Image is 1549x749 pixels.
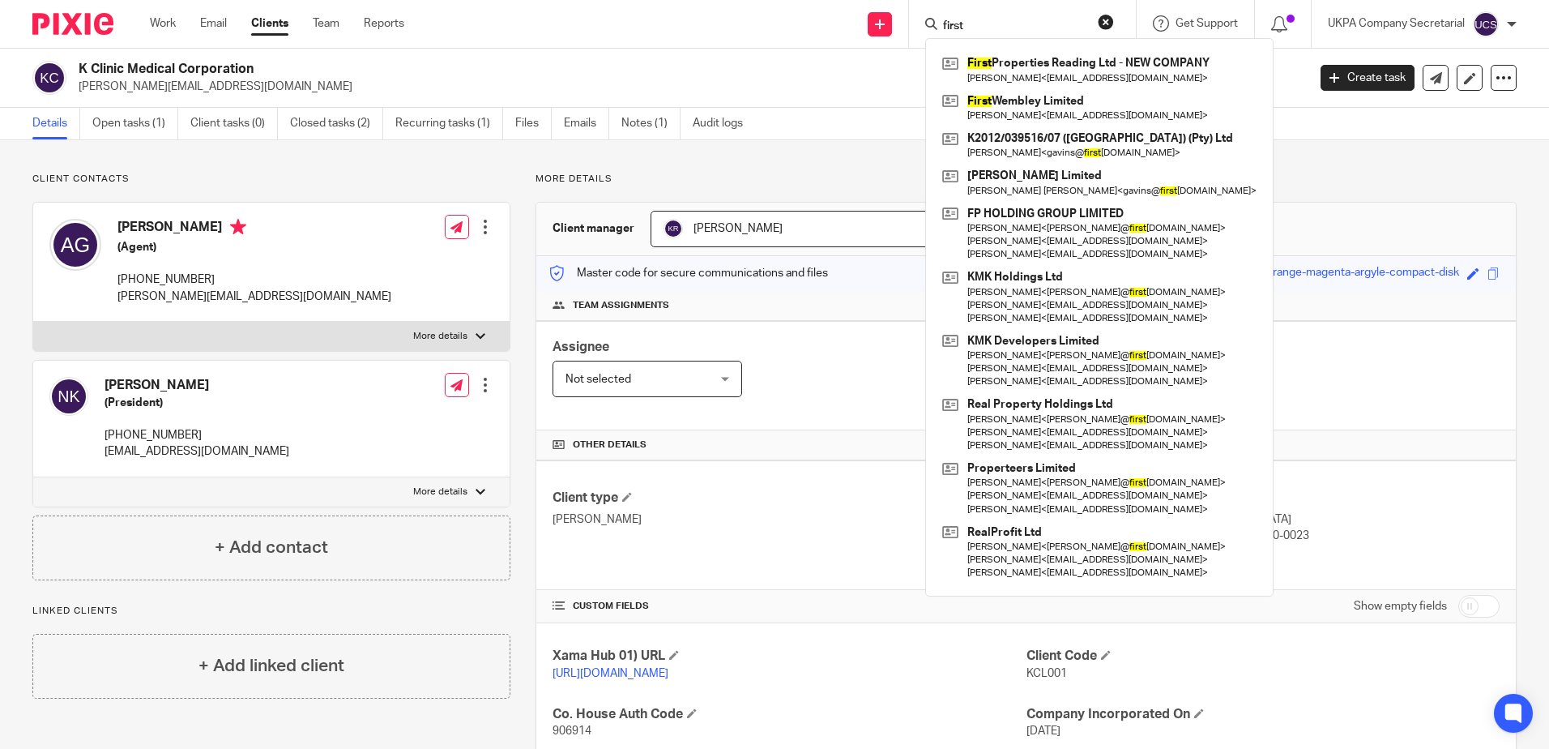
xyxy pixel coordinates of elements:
[364,15,404,32] a: Reports
[553,600,1026,613] h4: CUSTOM FIELDS
[664,219,683,238] img: svg%3E
[553,706,1026,723] h4: Co. House Auth Code
[553,668,668,679] a: [URL][DOMAIN_NAME]
[49,219,101,271] img: svg%3E
[621,108,681,139] a: Notes (1)
[215,535,328,560] h4: + Add contact
[1321,65,1415,91] a: Create task
[251,15,288,32] a: Clients
[553,220,634,237] h3: Client manager
[395,108,503,139] a: Recurring tasks (1)
[1354,598,1447,614] label: Show empty fields
[548,265,828,281] p: Master code for secure communications and files
[1176,18,1238,29] span: Get Support
[1026,725,1060,737] span: [DATE]
[553,511,1026,528] p: [PERSON_NAME]
[693,108,755,139] a: Audit logs
[32,173,510,186] p: Client contacts
[79,79,1296,95] p: [PERSON_NAME][EMAIL_ADDRESS][DOMAIN_NAME]
[536,173,1517,186] p: More details
[105,443,289,460] p: [EMAIL_ADDRESS][DOMAIN_NAME]
[1098,14,1114,30] button: Clear
[117,272,391,288] p: [PHONE_NUMBER]
[105,377,289,394] h4: [PERSON_NAME]
[198,653,344,678] h4: + Add linked client
[565,374,631,385] span: Not selected
[105,395,289,411] h5: (President)
[553,340,609,353] span: Assignee
[1328,15,1465,32] p: UKPA Company Secretarial
[92,108,178,139] a: Open tasks (1)
[1026,706,1500,723] h4: Company Incorporated On
[693,223,783,234] span: [PERSON_NAME]
[79,61,1052,78] h2: K Clinic Medical Corporation
[1026,648,1500,665] h4: Client Code
[49,377,88,416] img: svg%3E
[117,219,391,239] h4: [PERSON_NAME]
[105,427,289,443] p: [PHONE_NUMBER]
[200,15,227,32] a: Email
[573,439,646,452] span: Other details
[190,108,278,139] a: Client tasks (0)
[1473,11,1499,37] img: svg%3E
[32,605,510,618] p: Linked clients
[117,239,391,255] h5: (Agent)
[1026,668,1067,679] span: KCL001
[290,108,383,139] a: Closed tasks (2)
[573,299,669,312] span: Team assignments
[553,490,1026,507] h4: Client type
[32,61,66,95] img: svg%3E
[230,219,246,235] i: Primary
[553,648,1026,665] h4: Xama Hub 01) URL
[553,725,591,737] span: 906914
[564,108,609,139] a: Emails
[117,289,391,305] p: [PERSON_NAME][EMAIL_ADDRESS][DOMAIN_NAME]
[32,13,113,35] img: Pixie
[413,486,467,499] p: More details
[1248,264,1459,283] div: free-range-magenta-argyle-compact-disk
[413,330,467,343] p: More details
[150,15,176,32] a: Work
[313,15,339,32] a: Team
[941,19,1087,34] input: Search
[515,108,552,139] a: Files
[32,108,80,139] a: Details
